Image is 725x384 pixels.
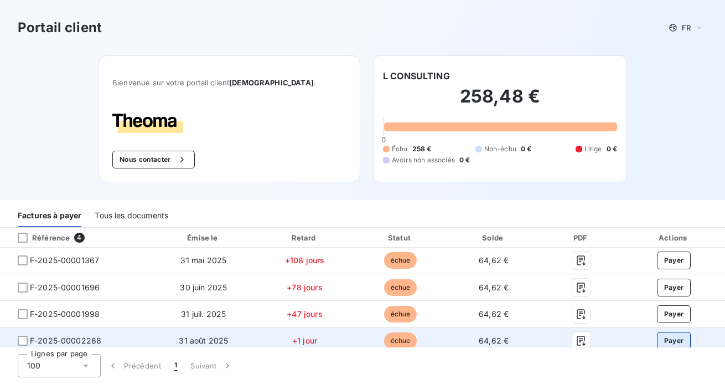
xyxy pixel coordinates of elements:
div: Solde [450,232,538,243]
span: 64,62 € [479,336,509,345]
span: 64,62 € [479,309,509,319]
div: Référence [9,233,70,243]
span: 100 [27,360,40,371]
div: Factures à payer [18,204,81,227]
h6: L CONSULTING [383,69,450,83]
span: 30 juin 2025 [180,283,227,292]
span: échue [384,306,417,322]
span: 64,62 € [479,255,509,265]
button: Payer [657,252,691,269]
div: PDF [542,232,620,243]
button: 1 [168,354,184,377]
button: Payer [657,305,691,323]
span: 31 mai 2025 [180,255,226,265]
span: FR [682,23,691,32]
span: échue [384,279,417,296]
span: 0 € [521,144,531,154]
span: 258 € [412,144,432,154]
span: 4 [74,233,84,243]
span: 64,62 € [479,283,509,292]
span: F-2025-00001998 [30,309,100,320]
span: +1 jour [292,336,317,345]
span: 31 août 2025 [179,336,228,345]
span: 0 € [607,144,617,154]
h2: 258,48 € [383,85,617,119]
span: F-2025-00001367 [30,255,99,266]
span: Litige [584,144,602,154]
div: Tous les documents [95,204,168,227]
span: +47 jours [287,309,322,319]
button: Suivant [184,354,240,377]
button: Précédent [101,354,168,377]
div: Statut [355,232,446,243]
span: 0 € [459,155,470,165]
span: [DEMOGRAPHIC_DATA] [229,78,314,87]
span: F-2025-00001696 [30,282,100,293]
span: 1 [174,360,177,371]
div: Émise le [153,232,254,243]
img: Company logo [112,114,183,133]
span: F-2025-00002268 [30,335,101,346]
span: échue [384,252,417,269]
h3: Portail client [18,18,102,38]
span: +78 jours [287,283,322,292]
span: +108 jours [285,255,325,265]
span: 31 juil. 2025 [181,309,226,319]
div: Actions [625,232,723,243]
div: Retard [258,232,351,243]
span: 0 [381,135,386,144]
span: Bienvenue sur votre portail client . [112,78,346,87]
span: Non-échu [484,144,516,154]
span: Échu [392,144,408,154]
span: Avoirs non associés [392,155,455,165]
button: Payer [657,332,691,350]
button: Nous contacter [112,151,194,168]
span: échue [384,332,417,349]
button: Payer [657,279,691,296]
